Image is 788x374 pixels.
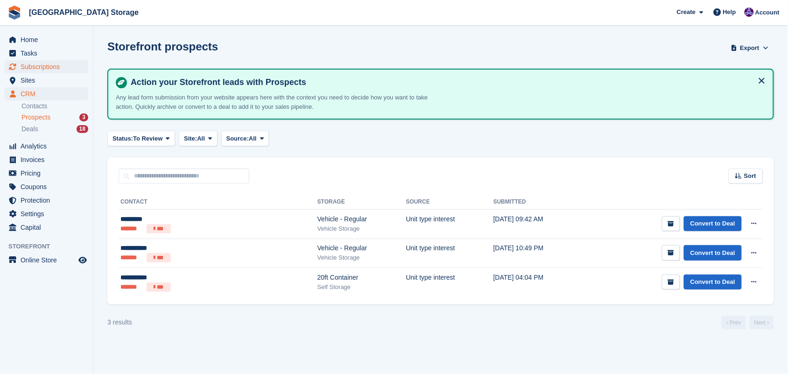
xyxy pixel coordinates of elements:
[21,124,88,134] a: Deals 18
[745,7,754,17] img: Hollie Harvey
[21,113,88,122] a: Prospects 3
[107,40,218,53] h1: Storefront prospects
[21,47,77,60] span: Tasks
[493,239,583,268] td: [DATE] 10:49 PM
[5,47,88,60] a: menu
[5,207,88,220] a: menu
[21,254,77,267] span: Online Store
[21,153,77,166] span: Invoices
[21,140,77,153] span: Analytics
[740,43,760,53] span: Export
[5,153,88,166] a: menu
[21,125,38,134] span: Deals
[21,207,77,220] span: Settings
[722,316,746,330] a: Previous
[5,60,88,73] a: menu
[226,134,249,143] span: Source:
[21,113,50,122] span: Prospects
[79,113,88,121] div: 3
[184,134,197,143] span: Site:
[493,195,583,210] th: Submitted
[729,40,770,56] button: Export
[107,131,175,146] button: Status: To Review
[21,74,77,87] span: Sites
[197,134,205,143] span: All
[21,60,77,73] span: Subscriptions
[317,253,406,262] div: Vehicle Storage
[317,195,406,210] th: Storage
[133,134,162,143] span: To Review
[5,180,88,193] a: menu
[5,140,88,153] a: menu
[5,33,88,46] a: menu
[317,243,406,253] div: Vehicle - Regular
[116,93,443,111] p: Any lead form submission from your website appears here with the context you need to decide how y...
[677,7,696,17] span: Create
[8,242,93,251] span: Storefront
[127,77,766,88] h4: Action your Storefront leads with Prospects
[5,194,88,207] a: menu
[77,254,88,266] a: Preview store
[119,195,317,210] th: Contact
[406,210,493,239] td: Unit type interest
[317,224,406,233] div: Vehicle Storage
[21,167,77,180] span: Pricing
[406,268,493,297] td: Unit type interest
[21,87,77,100] span: CRM
[317,214,406,224] div: Vehicle - Regular
[21,194,77,207] span: Protection
[744,171,756,181] span: Sort
[113,134,133,143] span: Status:
[5,167,88,180] a: menu
[723,7,736,17] span: Help
[179,131,218,146] button: Site: All
[5,221,88,234] a: menu
[755,8,780,17] span: Account
[21,180,77,193] span: Coupons
[21,221,77,234] span: Capital
[107,318,132,327] div: 3 results
[684,275,742,290] a: Convert to Deal
[493,210,583,239] td: [DATE] 09:42 AM
[406,239,493,268] td: Unit type interest
[317,282,406,292] div: Self Storage
[684,216,742,232] a: Convert to Deal
[21,33,77,46] span: Home
[25,5,142,20] a: [GEOGRAPHIC_DATA] Storage
[77,125,88,133] div: 18
[317,273,406,282] div: 20ft Container
[684,245,742,261] a: Convert to Deal
[5,87,88,100] a: menu
[406,195,493,210] th: Source
[5,254,88,267] a: menu
[221,131,269,146] button: Source: All
[493,268,583,297] td: [DATE] 04:04 PM
[249,134,257,143] span: All
[5,74,88,87] a: menu
[7,6,21,20] img: stora-icon-8386f47178a22dfd0bd8f6a31ec36ba5ce8667c1dd55bd0f319d3a0aa187defe.svg
[720,316,776,330] nav: Page
[750,316,774,330] a: Next
[21,102,88,111] a: Contacts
